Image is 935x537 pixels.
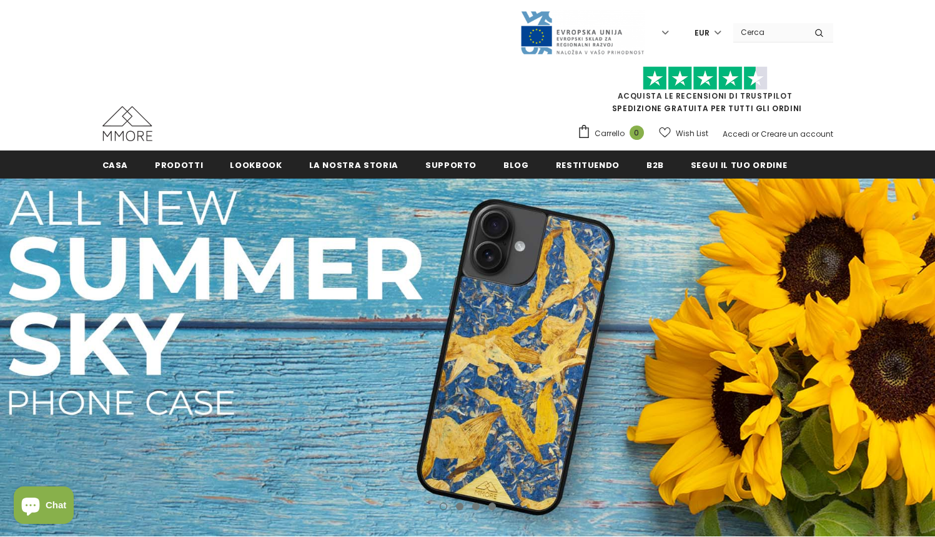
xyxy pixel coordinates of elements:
span: Prodotti [155,159,203,171]
a: Casa [102,150,129,179]
span: EUR [695,27,710,39]
a: Blog [503,150,529,179]
span: 0 [630,126,644,140]
a: Acquista le recensioni di TrustPilot [618,91,793,101]
span: Casa [102,159,129,171]
span: or [751,129,759,139]
a: B2B [646,150,664,179]
span: Blog [503,159,529,171]
button: 4 [488,503,496,510]
a: Accedi [723,129,749,139]
img: Javni Razpis [520,10,645,56]
span: SPEDIZIONE GRATUITA PER TUTTI GLI ORDINI [577,72,833,114]
a: supporto [425,150,477,179]
input: Search Site [733,23,805,41]
a: La nostra storia [309,150,398,179]
a: Carrello 0 [577,124,650,143]
span: Carrello [595,127,625,140]
a: Segui il tuo ordine [691,150,787,179]
span: Restituendo [556,159,620,171]
a: Creare un account [761,129,833,139]
img: Fidati di Pilot Stars [643,66,768,91]
button: 1 [440,503,447,510]
button: 2 [456,503,463,510]
img: Casi MMORE [102,106,152,141]
inbox-online-store-chat: Shopify online store chat [10,486,77,527]
span: Wish List [676,127,708,140]
a: Javni Razpis [520,27,645,37]
span: La nostra storia [309,159,398,171]
a: Wish List [659,122,708,144]
button: 3 [472,503,480,510]
a: Restituendo [556,150,620,179]
a: Lookbook [230,150,282,179]
span: supporto [425,159,477,171]
a: Prodotti [155,150,203,179]
span: Lookbook [230,159,282,171]
span: B2B [646,159,664,171]
span: Segui il tuo ordine [691,159,787,171]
